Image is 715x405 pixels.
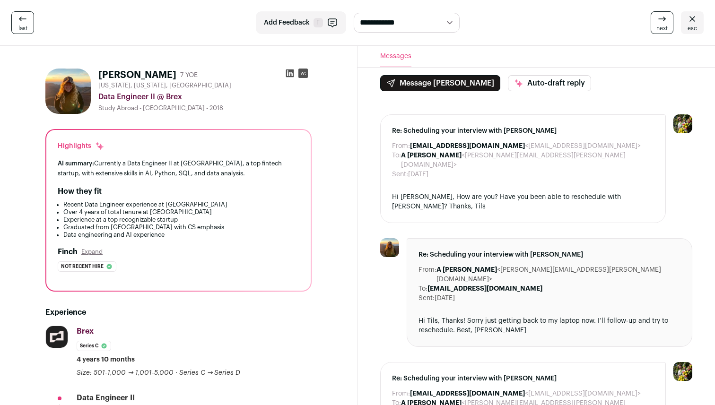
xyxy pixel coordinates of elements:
[401,152,462,159] b: A [PERSON_NAME]
[419,250,680,259] span: Re: Scheduling your interview with [PERSON_NAME]
[264,18,310,27] span: Add Feedback
[77,370,174,376] span: Size: 501-1,000 → 1,001-5,000
[18,25,27,32] span: last
[392,374,654,383] span: Re: Scheduling your interview with [PERSON_NAME]
[419,284,427,293] dt: To:
[77,341,111,351] li: Series C
[63,208,299,216] li: Over 4 years of total tenure at [GEOGRAPHIC_DATA]
[508,75,591,91] button: Auto-draft reply
[392,141,410,151] dt: From:
[98,69,176,82] h1: [PERSON_NAME]
[180,70,198,80] div: 7 YOE
[77,393,135,403] div: Data Engineer II
[410,389,641,398] dd: <[EMAIL_ADDRESS][DOMAIN_NAME]>
[11,11,34,34] a: last
[46,326,68,348] img: 6081f9862568a843031b21213763e4648631c3c8ecad2c7084f42a271e214b5e.jpg
[436,265,680,284] dd: <[PERSON_NAME][EMAIL_ADDRESS][PERSON_NAME][DOMAIN_NAME]>
[63,201,299,208] li: Recent Data Engineer experience at [GEOGRAPHIC_DATA]
[673,362,692,381] img: 6689865-medium_jpg
[419,316,680,335] div: Hi Tils, Thanks! Sorry just getting back to my laptop now. I’ll follow-up and try to reschedule. ...
[58,160,94,166] span: AI summary:
[408,170,428,179] dd: [DATE]
[419,265,436,284] dt: From:
[673,114,692,133] img: 6689865-medium_jpg
[63,216,299,224] li: Experience at a top recognizable startup
[98,91,312,103] div: Data Engineer II @ Brex
[419,293,435,303] dt: Sent:
[656,25,668,32] span: next
[392,170,408,179] dt: Sent:
[256,11,346,34] button: Add Feedback F
[392,151,401,170] dt: To:
[175,368,177,378] span: ·
[380,75,500,91] button: Message [PERSON_NAME]
[98,82,231,89] span: [US_STATE], [US_STATE], [GEOGRAPHIC_DATA]
[380,46,411,67] button: Messages
[45,69,91,114] img: cc60707c70f3c9668f04b2bb2983489a5253450099cbd111fc5b979dfbd82f2b
[314,18,323,27] span: F
[392,126,654,136] span: Re: Scheduling your interview with [PERSON_NAME]
[77,355,135,364] span: 4 years 10 months
[435,293,455,303] dd: [DATE]
[392,192,654,211] div: Hi [PERSON_NAME], How are you? Have you been able to reschedule with [PERSON_NAME]? Thanks, Tils
[179,370,241,376] span: Series C → Series D
[436,267,497,273] b: A [PERSON_NAME]
[410,390,525,397] b: [EMAIL_ADDRESS][DOMAIN_NAME]
[380,238,399,257] img: cc60707c70f3c9668f04b2bb2983489a5253450099cbd111fc5b979dfbd82f2b
[63,224,299,231] li: Graduated from [GEOGRAPHIC_DATA] with CS emphasis
[681,11,704,34] a: esc
[45,307,312,318] h2: Experience
[688,25,697,32] span: esc
[98,104,312,112] div: Study Abroad - [GEOGRAPHIC_DATA] - 2018
[58,246,78,258] h2: Finch
[58,141,105,151] div: Highlights
[410,143,525,149] b: [EMAIL_ADDRESS][DOMAIN_NAME]
[63,231,299,239] li: Data engineering and AI experience
[410,141,641,151] dd: <[EMAIL_ADDRESS][DOMAIN_NAME]>
[392,389,410,398] dt: From:
[427,285,542,292] b: [EMAIL_ADDRESS][DOMAIN_NAME]
[77,327,94,335] span: Brex
[651,11,673,34] a: next
[61,262,104,271] span: Not recent hire
[58,158,299,178] div: Currently a Data Engineer II at [GEOGRAPHIC_DATA], a top fintech startup, with extensive skills i...
[58,186,102,197] h2: How they fit
[401,151,654,170] dd: <[PERSON_NAME][EMAIL_ADDRESS][PERSON_NAME][DOMAIN_NAME]>
[81,248,103,256] button: Expand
